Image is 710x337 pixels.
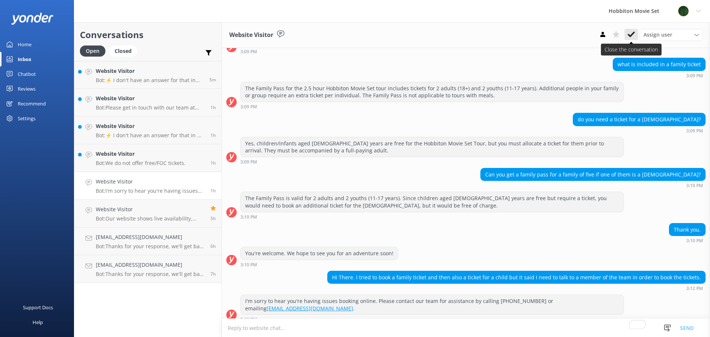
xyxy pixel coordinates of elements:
[640,29,703,41] div: Assign User
[74,255,222,283] a: [EMAIL_ADDRESS][DOMAIN_NAME]Bot:Thanks for your response, we'll get back to you as soon as we can...
[96,77,204,84] p: Bot: ⚡ I don't have an answer for that in my knowledge base. Please try and rephrase your questio...
[74,61,222,89] a: Website VisitorBot:⚡ I don't have an answer for that in my knowledge base. Please try and rephras...
[109,46,137,57] div: Closed
[210,104,216,111] span: Sep 11 2025 03:57pm (UTC +12:00) Pacific/Auckland
[80,46,105,57] div: Open
[240,160,257,164] strong: 3:09 PM
[96,261,205,269] h4: [EMAIL_ADDRESS][DOMAIN_NAME]
[686,74,703,78] strong: 3:09 PM
[613,58,705,71] div: what is included in a family ticket
[240,215,257,219] strong: 3:10 PM
[96,233,205,241] h4: [EMAIL_ADDRESS][DOMAIN_NAME]
[240,159,624,164] div: Sep 11 2025 03:09pm (UTC +12:00) Pacific/Auckland
[613,73,706,78] div: Sep 11 2025 03:09pm (UTC +12:00) Pacific/Auckland
[109,47,141,55] a: Closed
[11,13,54,25] img: yonder-white-logo.png
[240,50,257,54] strong: 3:09 PM
[74,144,222,172] a: Website VisitorBot:We do not offer free/FOC tickets.1h
[241,295,623,314] div: I'm sorry to hear you're having issues booking online. Please contact our team for assistance by ...
[240,105,257,109] strong: 3:09 PM
[96,122,205,130] h4: Website Visitor
[686,183,703,188] strong: 3:10 PM
[210,160,216,166] span: Sep 11 2025 03:39pm (UTC +12:00) Pacific/Auckland
[18,52,31,67] div: Inbox
[96,67,204,75] h4: Website Visitor
[327,286,706,291] div: Sep 11 2025 03:12pm (UTC +12:00) Pacific/Auckland
[18,67,36,81] div: Chatbot
[669,238,706,243] div: Sep 11 2025 03:10pm (UTC +12:00) Pacific/Auckland
[241,247,398,260] div: You're welcome. We hope to see you for an adventure soon!
[80,28,216,42] h2: Conversations
[33,315,43,330] div: Help
[481,168,705,181] div: Can you get a family pass for a family of five if one of them is a [DEMOGRAPHIC_DATA]?
[222,319,710,337] textarea: To enrich screen reader interactions, please activate Accessibility in Grammarly extension settings
[643,31,672,39] span: Assign user
[96,188,205,194] p: Bot: I'm sorry to hear you're having issues booking online. Please contact our team for assistanc...
[210,271,216,277] span: Sep 11 2025 09:39am (UTC +12:00) Pacific/Auckland
[18,96,46,111] div: Recommend
[229,30,273,40] h3: Website Visitor
[74,172,222,200] a: Website VisitorBot:I'm sorry to hear you're having issues booking online. Please contact our team...
[573,128,706,133] div: Sep 11 2025 03:09pm (UTC +12:00) Pacific/Auckland
[686,239,703,243] strong: 3:10 PM
[74,228,222,255] a: [EMAIL_ADDRESS][DOMAIN_NAME]Bot:Thanks for your response, we'll get back to you as soon as we can...
[573,113,705,126] div: do you need a ticket for a [DEMOGRAPHIC_DATA]?
[328,271,705,284] div: Hi There. I tried to book a family ticket and then also a ticket for a child but it said I need t...
[240,104,624,109] div: Sep 11 2025 03:09pm (UTC +12:00) Pacific/Auckland
[210,188,216,194] span: Sep 11 2025 03:12pm (UTC +12:00) Pacific/Auckland
[80,47,109,55] a: Open
[241,137,623,157] div: Yes, children/infants aged [DEMOGRAPHIC_DATA] years are free for the Hobbiton Movie Set Tour, but...
[241,192,623,212] div: The Family Pass is valid for 2 adults and 2 youths (11-17 years). Since children aged [DEMOGRAPHI...
[96,160,186,166] p: Bot: We do not offer free/FOC tickets.
[96,271,205,277] p: Bot: Thanks for your response, we'll get back to you as soon as we can during opening hours.
[74,117,222,144] a: Website VisitorBot:⚡ I don't have an answer for that in my knowledge base. Please try and rephras...
[267,305,353,312] a: [EMAIL_ADDRESS][DOMAIN_NAME]
[18,111,35,126] div: Settings
[96,132,205,139] p: Bot: ⚡ I don't have an answer for that in my knowledge base. Please try and rephrase your questio...
[96,243,205,250] p: Bot: Thanks for your response, we'll get back to you as soon as we can during opening hours.
[240,317,624,322] div: Sep 11 2025 03:12pm (UTC +12:00) Pacific/Auckland
[96,178,205,186] h4: Website Visitor
[96,104,205,111] p: Bot: Please get in touch with our team at [EMAIL_ADDRESS][DOMAIN_NAME] and include your full name...
[210,215,216,222] span: Sep 11 2025 11:32am (UTC +12:00) Pacific/Auckland
[96,94,205,102] h4: Website Visitor
[240,317,257,322] strong: 3:12 PM
[209,77,216,83] span: Sep 11 2025 04:52pm (UTC +12:00) Pacific/Auckland
[240,262,398,267] div: Sep 11 2025 03:10pm (UTC +12:00) Pacific/Auckland
[678,6,689,17] img: 34-1625720359.png
[23,300,53,315] div: Support Docs
[686,129,703,133] strong: 3:09 PM
[210,243,216,249] span: Sep 11 2025 10:13am (UTC +12:00) Pacific/Auckland
[96,205,205,213] h4: Website Visitor
[686,286,703,291] strong: 3:12 PM
[240,263,257,267] strong: 3:10 PM
[210,132,216,138] span: Sep 11 2025 03:48pm (UTC +12:00) Pacific/Auckland
[74,200,222,228] a: Website VisitorBot:Our website shows live availability, typically offering bookings 6-12 months i...
[18,37,31,52] div: Home
[96,215,205,222] p: Bot: Our website shows live availability, typically offering bookings 6-12 months in advance. For...
[669,223,705,236] div: Thank you.
[74,89,222,117] a: Website VisitorBot:Please get in touch with our team at [EMAIL_ADDRESS][DOMAIN_NAME] and include ...
[480,183,706,188] div: Sep 11 2025 03:10pm (UTC +12:00) Pacific/Auckland
[18,81,35,96] div: Reviews
[241,82,623,102] div: The Family Pass for the 2.5 hour Hobbiton Movie Set tour includes tickets for 2 adults (18+) and ...
[240,214,624,219] div: Sep 11 2025 03:10pm (UTC +12:00) Pacific/Auckland
[96,150,186,158] h4: Website Visitor
[240,49,624,54] div: Sep 11 2025 03:09pm (UTC +12:00) Pacific/Auckland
